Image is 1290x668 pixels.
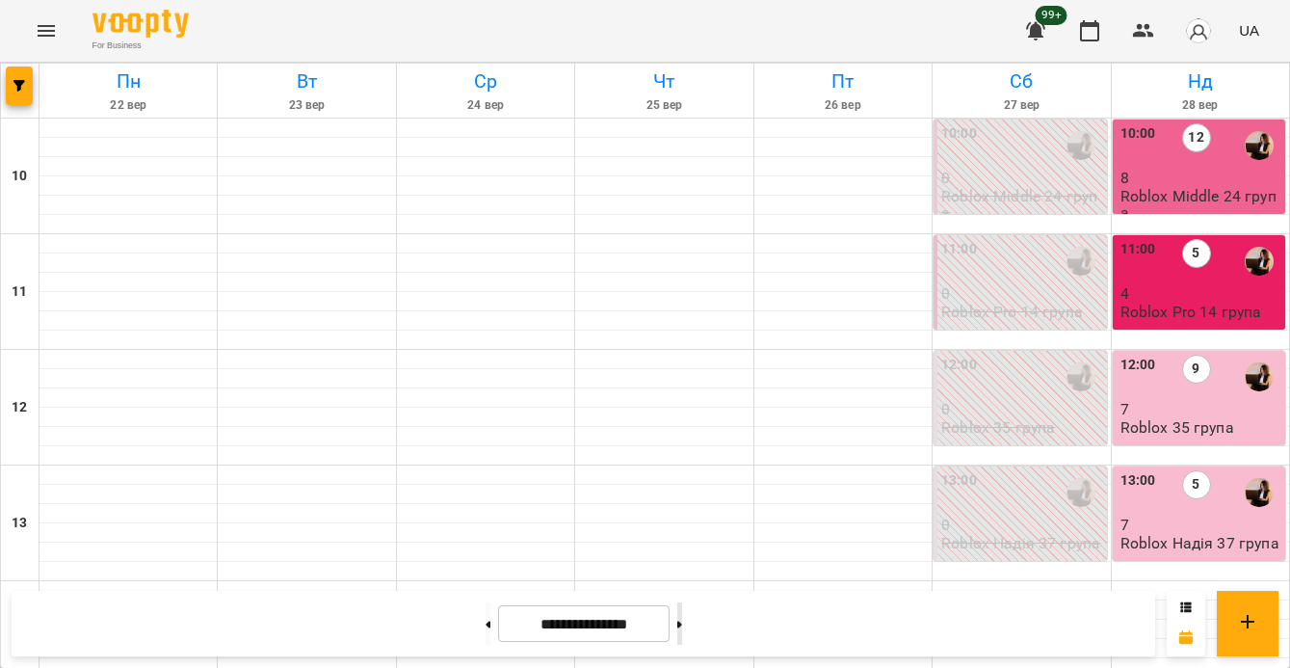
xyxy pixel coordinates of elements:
h6: 26 вер [757,96,929,115]
p: 8 [1120,170,1281,186]
h6: 10 [12,166,27,187]
img: Надія Шрай [1066,478,1095,507]
p: 7 [1120,517,1281,533]
h6: 24 вер [400,96,571,115]
img: Надія Шрай [1245,247,1274,276]
img: Надія Шрай [1066,247,1095,276]
h6: 27 вер [935,96,1107,115]
h6: Пт [757,67,929,96]
h6: 28 вер [1115,96,1286,115]
h6: Чт [578,67,750,96]
label: 12 [1182,123,1211,152]
label: 9 [1182,355,1211,384]
h6: 22 вер [42,96,214,115]
p: Roblox 35 група [941,419,1055,436]
label: 10:00 [941,123,977,145]
p: 7 [1120,401,1281,417]
label: 5 [1182,470,1211,499]
img: Надія Шрай [1245,131,1274,160]
p: Roblox 35 група [1120,419,1234,436]
h6: 23 вер [221,96,392,115]
p: 0 [941,285,1102,302]
p: Roblox Middle 24 група [1120,188,1281,222]
button: UA [1231,13,1267,48]
img: Надія Шрай [1245,478,1274,507]
label: 11:00 [941,239,977,260]
p: 0 [941,170,1102,186]
h6: Вт [221,67,392,96]
img: Надія Шрай [1066,362,1095,391]
label: 12:00 [941,355,977,376]
label: 12:00 [1120,355,1156,376]
p: Roblox Middle 24 група [941,188,1102,222]
p: Roblox Pro 14 група [1120,304,1262,320]
h6: Нд [1115,67,1286,96]
label: 11:00 [1120,239,1156,260]
img: Надія Шрай [1245,362,1274,391]
button: Menu [23,8,69,54]
label: 13:00 [941,470,977,492]
h6: 12 [12,397,27,418]
span: 99+ [1036,6,1067,25]
p: 4 [1120,285,1281,302]
p: 0 [941,401,1102,417]
label: 10:00 [1120,123,1156,145]
h6: 11 [12,281,27,303]
p: 0 [941,517,1102,533]
label: 5 [1182,239,1211,268]
h6: 25 вер [578,96,750,115]
span: For Business [92,40,189,52]
img: avatar_s.png [1185,17,1212,44]
p: Roblox Надія 37 група [941,535,1100,551]
p: Roblox Pro 14 група [941,304,1083,320]
h6: Пн [42,67,214,96]
label: 13:00 [1120,470,1156,492]
h6: 13 [12,513,27,534]
h6: Ср [400,67,571,96]
img: Надія Шрай [1066,131,1095,160]
span: UA [1239,20,1259,40]
p: Roblox Надія 37 група [1120,535,1279,551]
img: Voopty Logo [92,10,189,38]
h6: Сб [935,67,1107,96]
